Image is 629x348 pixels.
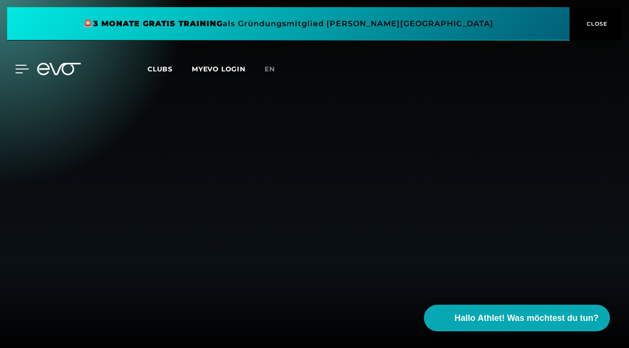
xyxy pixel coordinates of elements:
[454,312,599,325] span: Hallo Athlet! Was möchtest du tun?
[265,64,286,75] a: en
[570,7,622,40] button: CLOSE
[424,305,610,331] button: Hallo Athlet! Was möchtest du tun?
[147,65,173,73] span: Clubs
[192,65,246,73] a: MYEVO LOGIN
[584,20,608,28] span: CLOSE
[147,64,192,73] a: Clubs
[265,65,275,73] span: en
